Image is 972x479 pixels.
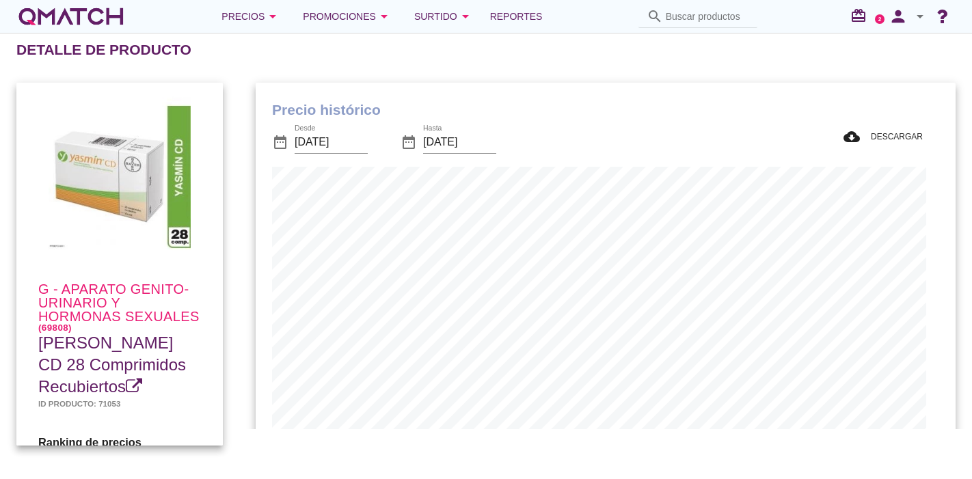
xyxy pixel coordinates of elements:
[211,3,292,30] button: Precios
[885,7,912,26] i: person
[850,8,872,24] i: redeem
[38,333,186,396] span: [PERSON_NAME] CD 28 Comprimidos Recubiertos
[485,3,548,30] a: Reportes
[490,8,543,25] span: Reportes
[272,99,939,121] h1: Precio histórico
[666,5,749,27] input: Buscar productos
[38,434,201,451] h3: Ranking de precios
[647,8,663,25] i: search
[16,3,126,30] a: white-qmatch-logo
[376,8,392,25] i: arrow_drop_down
[457,8,474,25] i: arrow_drop_down
[912,8,928,25] i: arrow_drop_down
[221,8,281,25] div: Precios
[265,8,281,25] i: arrow_drop_down
[875,14,885,24] a: 2
[272,134,288,150] i: date_range
[865,131,923,143] span: DESCARGAR
[423,131,496,153] input: Hasta
[295,131,368,153] input: Desde
[401,134,417,150] i: date_range
[303,8,392,25] div: Promociones
[38,282,201,332] h4: G - Aparato genito-urinario y hormonas sexuales
[292,3,403,30] button: Promociones
[16,39,191,61] h2: Detalle de producto
[843,128,865,145] i: cloud_download
[833,124,934,149] button: DESCARGAR
[414,8,474,25] div: Surtido
[878,16,882,22] text: 2
[38,398,201,409] h5: Id producto: 71053
[403,3,485,30] button: Surtido
[38,323,201,332] h6: (69808)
